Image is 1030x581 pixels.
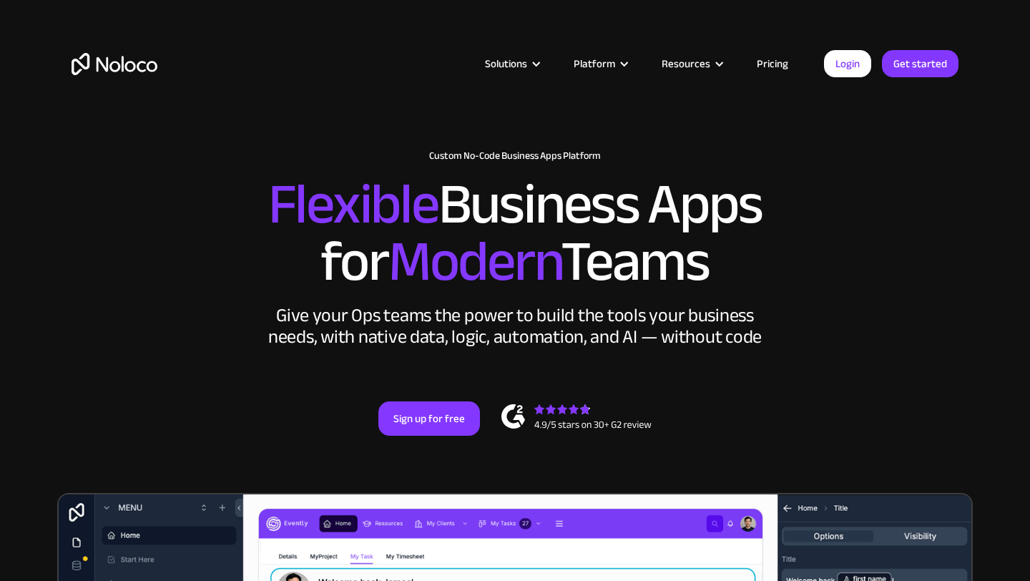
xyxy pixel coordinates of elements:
h2: Business Apps for Teams [72,176,958,290]
a: Sign up for free [378,401,480,436]
div: Resources [644,54,739,73]
div: Give your Ops teams the power to build the tools your business needs, with native data, logic, au... [265,305,765,348]
a: home [72,53,157,75]
a: Pricing [739,54,806,73]
div: Solutions [485,54,527,73]
a: Get started [882,50,958,77]
span: Flexible [268,151,438,258]
div: Resources [662,54,710,73]
div: Platform [556,54,644,73]
a: Login [824,50,871,77]
div: Solutions [467,54,556,73]
h1: Custom No-Code Business Apps Platform [72,150,958,162]
div: Platform [574,54,615,73]
span: Modern [388,208,561,315]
